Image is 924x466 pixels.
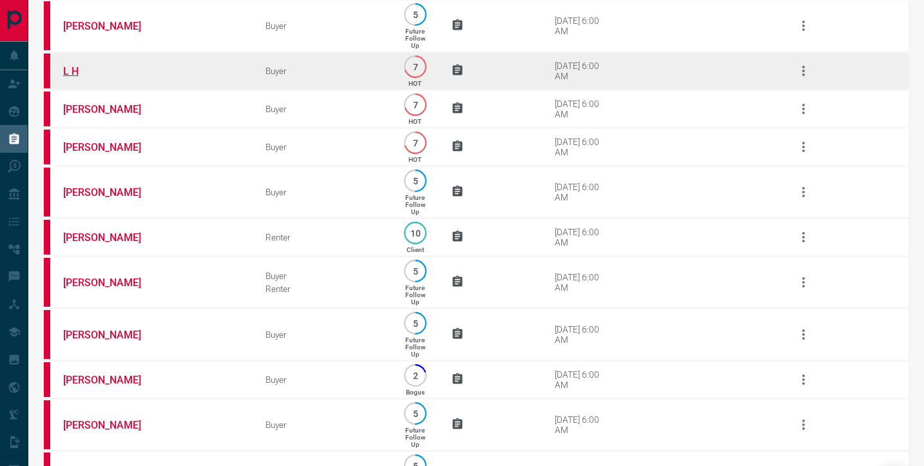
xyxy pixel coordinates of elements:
p: 10 [410,228,420,238]
a: [PERSON_NAME] [63,103,160,115]
p: 5 [410,318,420,328]
div: [DATE] 6:00 AM [555,182,610,202]
p: Future Follow Up [405,336,425,358]
div: [DATE] 6:00 AM [555,15,610,36]
p: Bogus [406,389,425,396]
p: 7 [410,138,420,148]
p: Future Follow Up [405,284,425,306]
div: Renter [265,284,380,294]
p: 5 [410,409,420,418]
p: 5 [410,176,420,186]
div: Buyer [265,66,380,76]
div: property.ca [44,168,50,217]
div: property.ca [44,53,50,88]
a: [PERSON_NAME] [63,231,160,244]
p: 7 [410,62,420,72]
div: property.ca [44,220,50,255]
a: [PERSON_NAME] [63,374,160,386]
a: L H [63,65,160,77]
div: [DATE] 6:00 AM [555,414,610,435]
p: HOT [409,118,421,125]
div: property.ca [44,362,50,397]
div: Buyer [265,271,380,281]
p: Client [407,246,424,253]
div: property.ca [44,400,50,449]
div: [DATE] 6:00 AM [555,272,610,293]
p: Future Follow Up [405,28,425,49]
div: property.ca [44,130,50,164]
div: [DATE] 6:00 AM [555,137,610,157]
div: property.ca [44,258,50,307]
div: [DATE] 6:00 AM [555,324,610,345]
p: Future Follow Up [405,427,425,448]
div: Buyer [265,329,380,340]
a: [PERSON_NAME] [63,141,160,153]
div: [DATE] 6:00 AM [555,61,610,81]
div: property.ca [44,310,50,359]
a: [PERSON_NAME] [63,329,160,341]
p: 2 [410,371,420,380]
div: Buyer [265,21,380,31]
div: [DATE] 6:00 AM [555,227,610,248]
p: 7 [410,100,420,110]
div: property.ca [44,1,50,50]
p: Future Follow Up [405,194,425,215]
div: [DATE] 6:00 AM [555,369,610,390]
p: HOT [409,80,421,87]
a: [PERSON_NAME] [63,277,160,289]
a: [PERSON_NAME] [63,186,160,199]
p: 5 [410,10,420,19]
a: [PERSON_NAME] [63,20,160,32]
p: 5 [410,266,420,276]
a: [PERSON_NAME] [63,419,160,431]
div: property.ca [44,92,50,126]
div: Buyer [265,142,380,152]
div: Buyer [265,374,380,385]
div: [DATE] 6:00 AM [555,99,610,119]
div: Renter [265,232,380,242]
div: Buyer [265,187,380,197]
div: Buyer [265,104,380,114]
p: HOT [409,156,421,163]
div: Buyer [265,420,380,430]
